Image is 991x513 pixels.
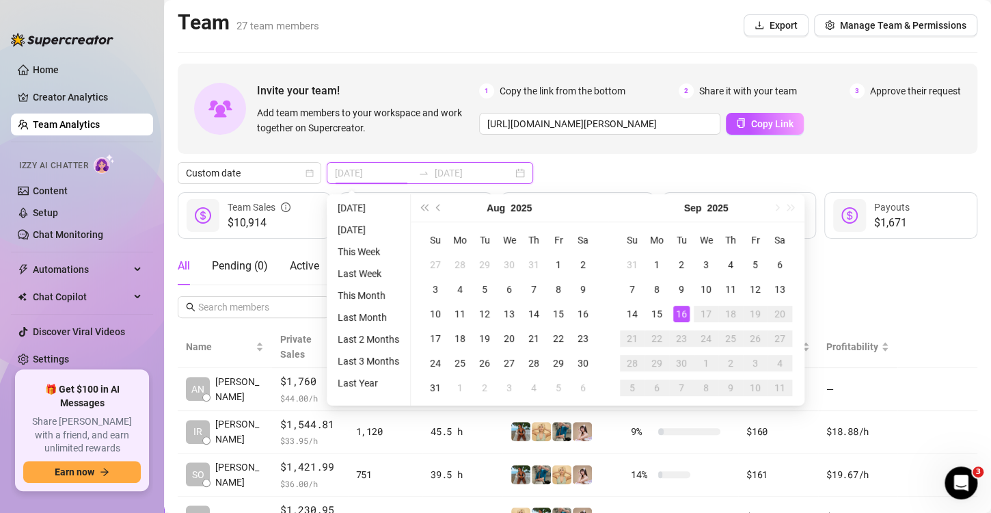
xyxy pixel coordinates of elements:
[825,21,834,30] span: setting
[768,228,792,252] th: Sa
[521,252,546,277] td: 2025-07-31
[423,277,448,302] td: 2025-08-03
[23,415,141,456] span: Share [PERSON_NAME] with a friend, and earn unlimited rewards
[620,376,644,400] td: 2025-10-05
[550,330,567,347] div: 22
[290,259,319,272] span: Active
[33,86,142,108] a: Creator Analytics
[546,228,571,252] th: Fr
[747,256,763,273] div: 5
[448,326,472,351] td: 2025-08-18
[521,326,546,351] td: 2025-08-21
[874,202,910,213] span: Payouts
[649,380,665,396] div: 6
[698,306,714,322] div: 17
[743,228,768,252] th: Fr
[644,326,669,351] td: 2025-09-22
[718,252,743,277] td: 2025-09-04
[743,376,768,400] td: 2025-10-10
[768,252,792,277] td: 2025-09-06
[431,194,446,222] button: Previous month (PageUp)
[747,380,763,396] div: 10
[575,256,591,273] div: 2
[195,207,211,224] span: dollar-circle
[772,256,788,273] div: 6
[620,228,644,252] th: Su
[669,228,694,252] th: Tu
[736,118,746,128] span: copy
[332,200,405,216] li: [DATE]
[448,228,472,252] th: Mo
[228,200,290,215] div: Team Sales
[624,330,640,347] div: 21
[427,306,444,322] div: 10
[973,466,983,477] span: 3
[448,351,472,376] td: 2025-08-25
[281,200,290,215] span: info-circle
[452,330,468,347] div: 18
[521,228,546,252] th: Th
[335,166,413,181] input: Start date
[575,306,591,322] div: 16
[431,467,494,482] div: 39.5 h
[186,163,313,183] span: Custom date
[452,256,468,273] div: 28
[550,281,567,298] div: 8
[94,154,115,174] img: AI Chatter
[718,326,743,351] td: 2025-09-25
[501,355,517,371] div: 27
[427,330,444,347] div: 17
[772,355,788,371] div: 4
[423,326,448,351] td: 2025-08-17
[620,302,644,326] td: 2025-09-14
[772,281,788,298] div: 13
[718,277,743,302] td: 2025-09-11
[624,380,640,396] div: 5
[497,277,521,302] td: 2025-08-06
[718,228,743,252] th: Th
[669,376,694,400] td: 2025-10-07
[571,277,595,302] td: 2025-08-09
[476,256,493,273] div: 29
[280,373,339,390] span: $1,760
[747,355,763,371] div: 3
[751,118,793,129] span: Copy Link
[418,168,429,179] span: to
[511,465,530,484] img: Libby
[874,215,910,231] span: $1,671
[620,326,644,351] td: 2025-09-21
[620,252,644,277] td: 2025-08-31
[178,258,190,274] div: All
[423,351,448,376] td: 2025-08-24
[768,351,792,376] td: 2025-10-04
[427,355,444,371] div: 24
[427,256,444,273] div: 27
[356,424,415,439] div: 1,120
[698,380,714,396] div: 8
[698,355,714,371] div: 1
[620,277,644,302] td: 2025-09-07
[673,306,690,322] div: 16
[768,277,792,302] td: 2025-09-13
[33,119,100,130] a: Team Analytics
[452,306,468,322] div: 11
[575,330,591,347] div: 23
[280,334,312,360] span: Private Sales
[521,277,546,302] td: 2025-08-07
[840,20,966,31] span: Manage Team & Permissions
[624,281,640,298] div: 7
[18,292,27,302] img: Chat Copilot
[698,330,714,347] div: 24
[526,330,542,347] div: 21
[332,331,405,347] li: Last 2 Months
[722,306,739,322] div: 18
[684,194,702,222] button: Choose a month
[571,302,595,326] td: 2025-08-16
[332,309,405,326] li: Last Month
[280,477,339,490] span: $ 36.00 /h
[332,265,405,282] li: Last Week
[532,465,551,484] img: Eavnc
[332,353,405,369] li: Last 3 Months
[644,228,669,252] th: Mo
[772,330,788,347] div: 27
